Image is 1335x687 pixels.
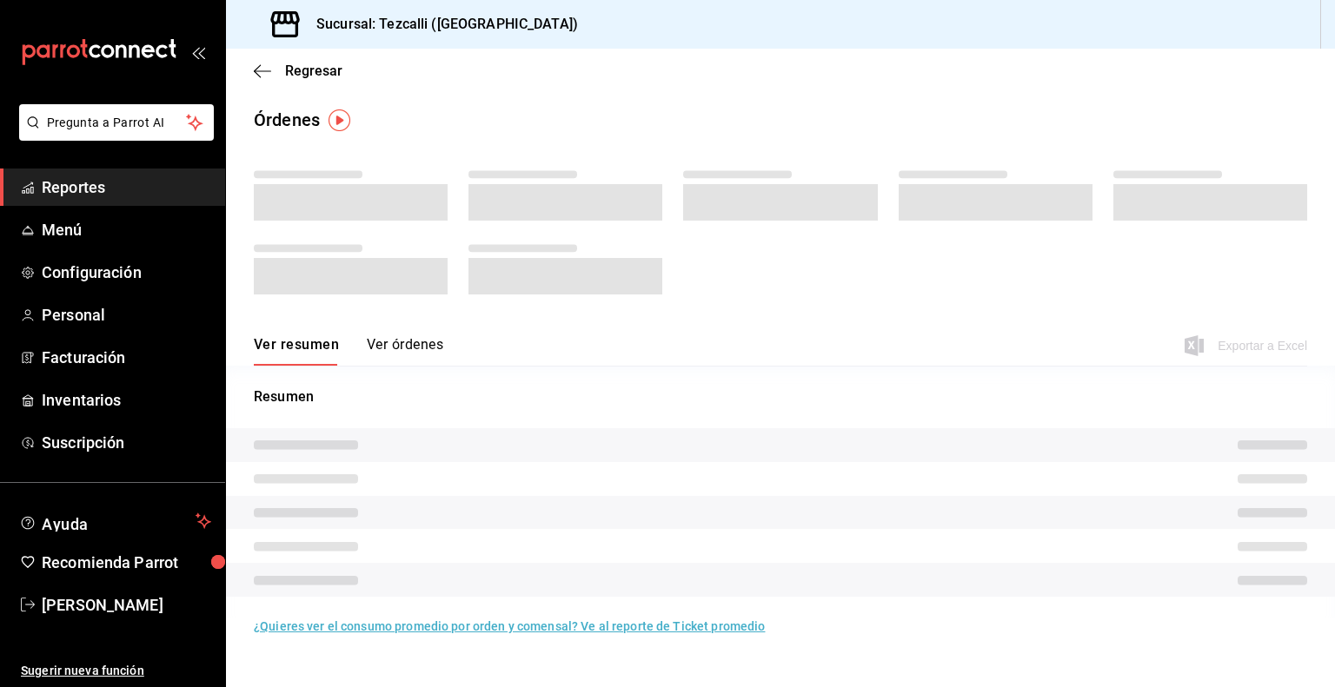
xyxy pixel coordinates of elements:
[42,511,189,532] span: Ayuda
[254,336,339,366] button: Ver resumen
[285,63,342,79] span: Regresar
[42,175,211,199] span: Reportes
[254,336,443,366] div: navigation tabs
[302,14,578,35] h3: Sucursal: Tezcalli ([GEOGRAPHIC_DATA])
[329,109,350,131] img: Tooltip marker
[367,336,443,366] button: Ver órdenes
[254,619,765,633] a: ¿Quieres ver el consumo promedio por orden y comensal? Ve al reporte de Ticket promedio
[42,218,211,241] span: Menú
[42,261,211,284] span: Configuración
[42,551,211,574] span: Recomienda Parrot
[254,107,320,133] div: Órdenes
[254,63,342,79] button: Regresar
[42,346,211,369] span: Facturación
[42,593,211,617] span: [PERSON_NAME]
[21,662,211,680] span: Sugerir nueva función
[12,126,214,144] a: Pregunta a Parrot AI
[42,388,211,412] span: Inventarios
[19,104,214,141] button: Pregunta a Parrot AI
[254,386,1307,407] p: Resumen
[47,114,187,132] span: Pregunta a Parrot AI
[42,303,211,327] span: Personal
[191,45,205,59] button: open_drawer_menu
[42,431,211,454] span: Suscripción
